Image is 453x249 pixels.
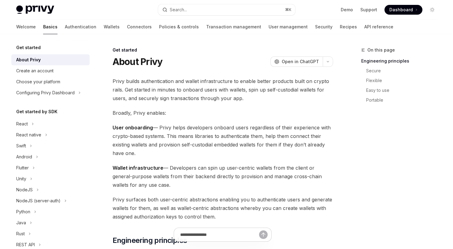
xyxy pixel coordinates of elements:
[11,206,90,217] button: Toggle Python section
[113,77,333,103] span: Privy builds authentication and wallet infrastructure to enable better products built on crypto r...
[16,44,41,51] h5: Get started
[11,140,90,151] button: Toggle Swift section
[16,89,75,96] div: Configuring Privy Dashboard
[11,195,90,206] button: Toggle NodeJS (server-auth) section
[16,241,35,248] div: REST API
[282,59,319,65] span: Open in ChatGPT
[361,85,442,95] a: Easy to use
[65,20,96,34] a: Authentication
[113,47,333,53] div: Get started
[270,56,323,67] button: Open in ChatGPT
[11,173,90,184] button: Toggle Unity section
[113,109,333,117] span: Broadly, Privy enables:
[11,87,90,98] button: Toggle Configuring Privy Dashboard section
[11,217,90,228] button: Toggle Java section
[11,184,90,195] button: Toggle NodeJS section
[16,5,54,14] img: light logo
[367,46,395,54] span: On this page
[170,6,187,13] div: Search...
[11,129,90,140] button: Toggle React native section
[361,56,442,66] a: Engineering principles
[11,118,90,129] button: Toggle React section
[340,20,357,34] a: Recipes
[159,20,199,34] a: Policies & controls
[361,76,442,85] a: Flexible
[16,56,41,63] div: About Privy
[16,208,30,215] div: Python
[11,162,90,173] button: Toggle Flutter section
[259,230,268,239] button: Send message
[16,153,32,161] div: Android
[11,65,90,76] a: Create an account
[16,219,26,226] div: Java
[16,131,41,139] div: React native
[16,164,29,171] div: Flutter
[43,20,58,34] a: Basics
[113,165,163,171] strong: Wallet infrastructure
[16,197,61,204] div: NodeJS (server-auth)
[113,123,333,157] span: — Privy helps developers onboard users regardless of their experience with crypto-based systems. ...
[389,7,413,13] span: Dashboard
[285,7,291,12] span: ⌘ K
[180,228,259,241] input: Ask a question...
[427,5,437,15] button: Toggle dark mode
[113,56,163,67] h1: About Privy
[158,4,295,15] button: Open search
[113,164,333,189] span: — Developers can spin up user-centric wallets from the client or general-purpose wallets from the...
[384,5,422,15] a: Dashboard
[113,195,333,221] span: Privy surfaces both user-centric abstractions enabling you to authenticate users and generate wal...
[341,7,353,13] a: Demo
[360,7,377,13] a: Support
[11,151,90,162] button: Toggle Android section
[269,20,308,34] a: User management
[16,78,60,85] div: Choose your platform
[16,108,58,115] h5: Get started by SDK
[16,230,25,237] div: Rust
[104,20,120,34] a: Wallets
[11,54,90,65] a: About Privy
[16,142,26,150] div: Swift
[206,20,261,34] a: Transaction management
[361,66,442,76] a: Secure
[361,95,442,105] a: Portable
[16,186,33,193] div: NodeJS
[16,67,54,74] div: Create an account
[16,175,26,182] div: Unity
[11,228,90,239] button: Toggle Rust section
[127,20,152,34] a: Connectors
[16,20,36,34] a: Welcome
[315,20,332,34] a: Security
[113,125,153,131] strong: User onboarding
[16,120,28,128] div: React
[364,20,393,34] a: API reference
[11,76,90,87] a: Choose your platform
